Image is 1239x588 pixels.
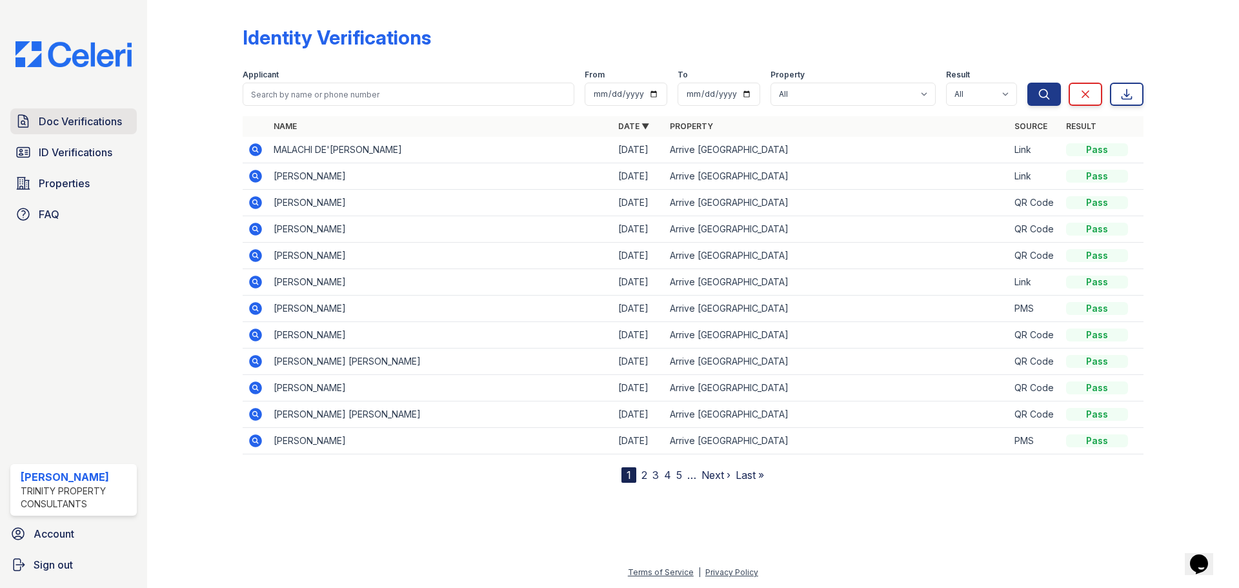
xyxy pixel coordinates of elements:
span: Doc Verifications [39,114,122,129]
div: Pass [1066,408,1128,421]
td: QR Code [1009,322,1061,349]
div: Pass [1066,196,1128,209]
a: FAQ [10,201,137,227]
td: [PERSON_NAME] [268,269,613,296]
td: Arrive [GEOGRAPHIC_DATA] [665,296,1009,322]
td: QR Code [1009,190,1061,216]
td: [DATE] [613,322,665,349]
div: | [698,567,701,577]
td: [DATE] [613,375,665,401]
label: Applicant [243,70,279,80]
a: Terms of Service [628,567,694,577]
span: … [687,467,696,483]
td: Arrive [GEOGRAPHIC_DATA] [665,216,1009,243]
div: Pass [1066,143,1128,156]
td: [DATE] [613,190,665,216]
a: Privacy Policy [705,567,758,577]
a: Result [1066,121,1096,131]
label: From [585,70,605,80]
a: Name [274,121,297,131]
td: [DATE] [613,243,665,269]
div: Pass [1066,170,1128,183]
span: Account [34,526,74,542]
div: Identity Verifications [243,26,431,49]
a: ID Verifications [10,139,137,165]
td: [DATE] [613,269,665,296]
td: [PERSON_NAME] [268,322,613,349]
span: FAQ [39,207,59,222]
a: Doc Verifications [10,108,137,134]
a: Next › [701,469,730,482]
img: CE_Logo_Blue-a8612792a0a2168367f1c8372b55b34899dd931a85d93a1a3d3e32e68fde9ad4.png [5,41,142,67]
div: Pass [1066,223,1128,236]
div: Trinity Property Consultants [21,485,132,511]
a: 4 [664,469,671,482]
td: [PERSON_NAME] [268,216,613,243]
a: 2 [641,469,647,482]
td: MALACHI DE'[PERSON_NAME] [268,137,613,163]
div: Pass [1066,276,1128,289]
td: [DATE] [613,349,665,375]
a: 5 [676,469,682,482]
td: [DATE] [613,428,665,454]
a: Property [670,121,713,131]
a: Properties [10,170,137,196]
td: PMS [1009,428,1061,454]
span: Sign out [34,557,73,573]
div: Pass [1066,249,1128,262]
span: Properties [39,176,90,191]
td: Arrive [GEOGRAPHIC_DATA] [665,137,1009,163]
td: [DATE] [613,216,665,243]
label: Property [771,70,805,80]
a: Source [1014,121,1047,131]
td: PMS [1009,296,1061,322]
a: Last » [736,469,764,482]
a: Sign out [5,552,142,578]
td: Arrive [GEOGRAPHIC_DATA] [665,428,1009,454]
td: Link [1009,163,1061,190]
iframe: chat widget [1185,536,1226,575]
div: [PERSON_NAME] [21,469,132,485]
td: QR Code [1009,216,1061,243]
td: Arrive [GEOGRAPHIC_DATA] [665,243,1009,269]
td: [DATE] [613,296,665,322]
div: Pass [1066,329,1128,341]
td: [DATE] [613,401,665,428]
td: [DATE] [613,137,665,163]
td: [PERSON_NAME] [268,428,613,454]
td: QR Code [1009,401,1061,428]
td: [PERSON_NAME] [268,375,613,401]
a: 3 [652,469,659,482]
td: [PERSON_NAME] [268,243,613,269]
td: QR Code [1009,349,1061,375]
div: Pass [1066,302,1128,315]
span: ID Verifications [39,145,112,160]
td: Arrive [GEOGRAPHIC_DATA] [665,190,1009,216]
td: Arrive [GEOGRAPHIC_DATA] [665,269,1009,296]
td: [PERSON_NAME] [PERSON_NAME] [268,349,613,375]
td: Arrive [GEOGRAPHIC_DATA] [665,401,1009,428]
div: Pass [1066,355,1128,368]
td: Arrive [GEOGRAPHIC_DATA] [665,322,1009,349]
div: Pass [1066,381,1128,394]
td: [PERSON_NAME] [268,190,613,216]
td: [PERSON_NAME] [268,163,613,190]
td: Arrive [GEOGRAPHIC_DATA] [665,375,1009,401]
td: [DATE] [613,163,665,190]
td: Arrive [GEOGRAPHIC_DATA] [665,349,1009,375]
td: QR Code [1009,375,1061,401]
label: To [678,70,688,80]
td: Arrive [GEOGRAPHIC_DATA] [665,163,1009,190]
div: Pass [1066,434,1128,447]
a: Account [5,521,142,547]
td: Link [1009,137,1061,163]
div: 1 [621,467,636,483]
a: Date ▼ [618,121,649,131]
td: [PERSON_NAME] [PERSON_NAME] [268,401,613,428]
input: Search by name or phone number [243,83,574,106]
td: Link [1009,269,1061,296]
td: QR Code [1009,243,1061,269]
label: Result [946,70,970,80]
td: [PERSON_NAME] [268,296,613,322]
